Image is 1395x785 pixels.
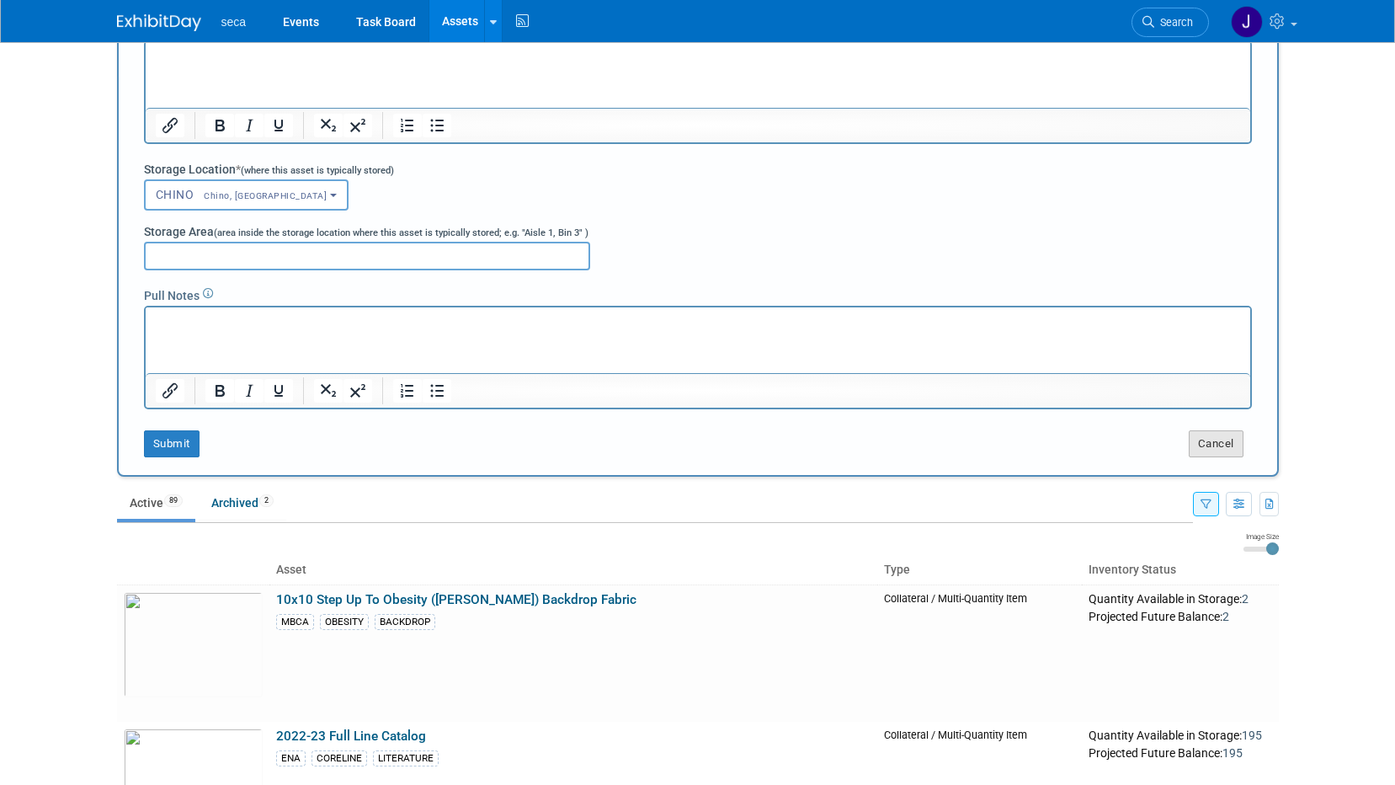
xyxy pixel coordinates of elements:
span: 2 [259,494,274,507]
button: Bold [205,114,234,137]
th: Type [877,556,1083,585]
a: Archived2 [199,487,286,519]
a: 10x10 Step Up To Obesity ([PERSON_NAME]) Backdrop Fabric [276,592,636,607]
button: CHINOChino, [GEOGRAPHIC_DATA] [144,179,349,211]
div: Pull Notes [144,283,1252,304]
div: Projected Future Balance: [1089,606,1271,625]
span: seca [221,15,247,29]
iframe: Rich Text Area [146,307,1250,373]
span: 195 [1222,746,1243,760]
button: Bold [205,379,234,403]
a: Active89 [117,487,195,519]
div: OBESITY [320,614,369,630]
a: Search [1131,8,1209,37]
div: CORELINE [311,750,367,766]
span: (area inside the storage location where this asset is typically stored; e.g. "Aisle 1, Bin 3" ) [214,227,588,238]
img: Jose Gregory [1231,6,1263,38]
iframe: Rich Text Area [146,42,1250,108]
button: Bullet list [423,379,451,403]
span: 2 [1222,610,1229,623]
button: Bullet list [423,114,451,137]
span: Chino, [GEOGRAPHIC_DATA] [194,190,327,201]
button: Numbered list [393,114,422,137]
div: Image Size [1243,531,1279,542]
button: Cancel [1189,430,1243,457]
span: (where this asset is typically stored) [241,165,394,176]
button: Insert/edit link [156,114,184,137]
div: Quantity Available in Storage: [1089,592,1271,607]
a: 2022-23 Full Line Catalog [276,729,426,744]
button: Subscript [314,114,343,137]
span: Search [1154,16,1193,29]
button: Italic [235,114,264,137]
button: Insert/edit link [156,379,184,403]
button: Submit [144,430,200,457]
th: Asset [269,556,877,585]
td: Collateral / Multi-Quantity Item [877,585,1083,722]
span: 89 [164,494,183,507]
span: CHINO [156,188,327,201]
span: 2 [1242,592,1249,606]
button: Italic [235,379,264,403]
div: LITERATURE [373,750,439,766]
button: Numbered list [393,379,422,403]
button: Underline [264,114,293,137]
button: Superscript [343,379,372,403]
button: Subscript [314,379,343,403]
img: ExhibitDay [117,14,201,31]
div: BACKDROP [375,614,435,630]
label: Storage Area [144,223,588,240]
div: Quantity Available in Storage: [1089,729,1271,744]
div: ENA [276,750,306,766]
div: Projected Future Balance: [1089,743,1271,761]
label: Storage Location [144,161,394,178]
button: Underline [264,379,293,403]
button: Superscript [343,114,372,137]
span: 195 [1242,729,1262,742]
div: MBCA [276,614,314,630]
